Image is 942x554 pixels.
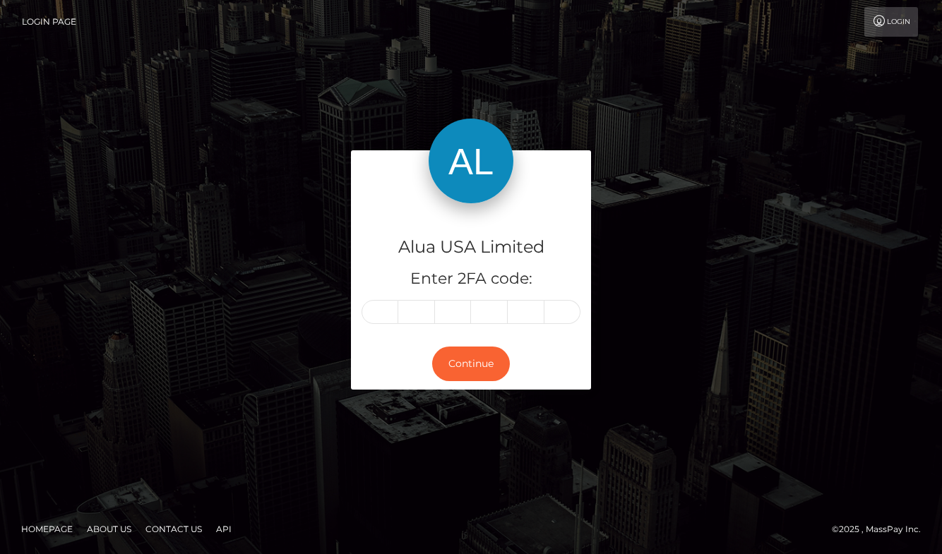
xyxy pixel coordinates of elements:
div: © 2025 , MassPay Inc. [832,522,931,537]
a: Login Page [22,7,76,37]
a: API [210,518,237,540]
img: Alua USA Limited [429,119,513,203]
button: Continue [432,347,510,381]
a: Homepage [16,518,78,540]
a: About Us [81,518,137,540]
a: Contact Us [140,518,208,540]
h4: Alua USA Limited [362,235,580,260]
a: Login [864,7,918,37]
h5: Enter 2FA code: [362,268,580,290]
